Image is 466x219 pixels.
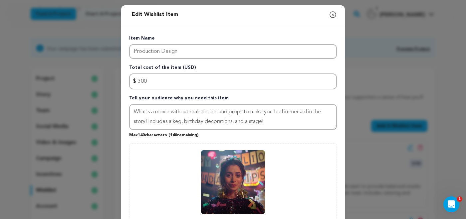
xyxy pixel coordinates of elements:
input: Enter item name [129,44,337,59]
p: Total cost of the item (USD) [129,64,337,73]
textarea: Tell your audience why you need this item [129,104,337,130]
p: Item Name [129,35,337,44]
p: Tell your audience why you need this item [129,95,337,104]
span: 140 [138,133,145,137]
span: 140 [170,133,177,137]
input: Enter total cost of the item [129,73,337,89]
iframe: Intercom live chat [443,196,459,212]
p: Max characters ( remaining) [129,130,337,138]
span: $ [133,77,136,85]
h2: Edit Wishlist Item [129,8,181,21]
span: 1 [457,196,462,202]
